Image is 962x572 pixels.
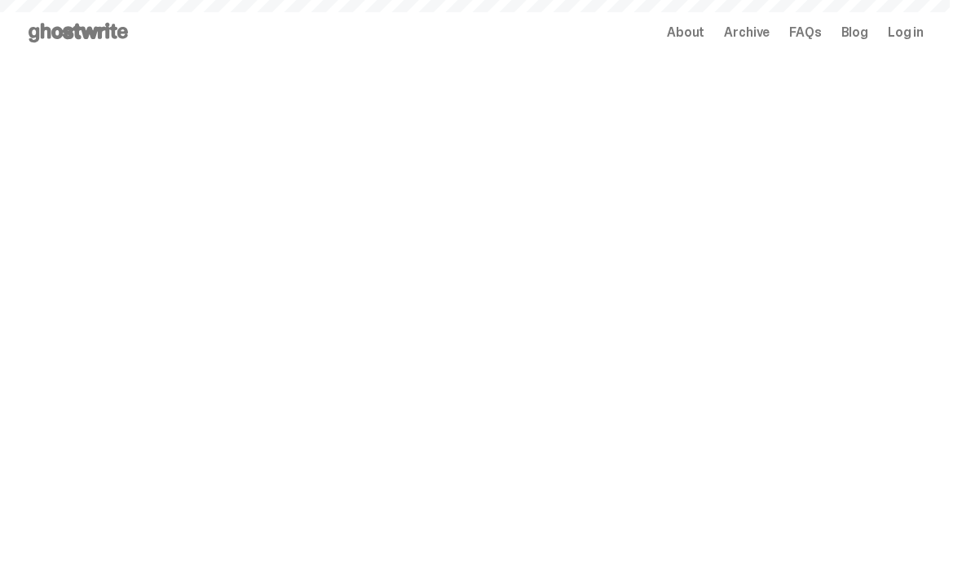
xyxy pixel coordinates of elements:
[841,26,868,39] a: Blog
[667,26,704,39] a: About
[789,26,821,39] a: FAQs
[724,26,770,39] a: Archive
[888,26,924,39] a: Log in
